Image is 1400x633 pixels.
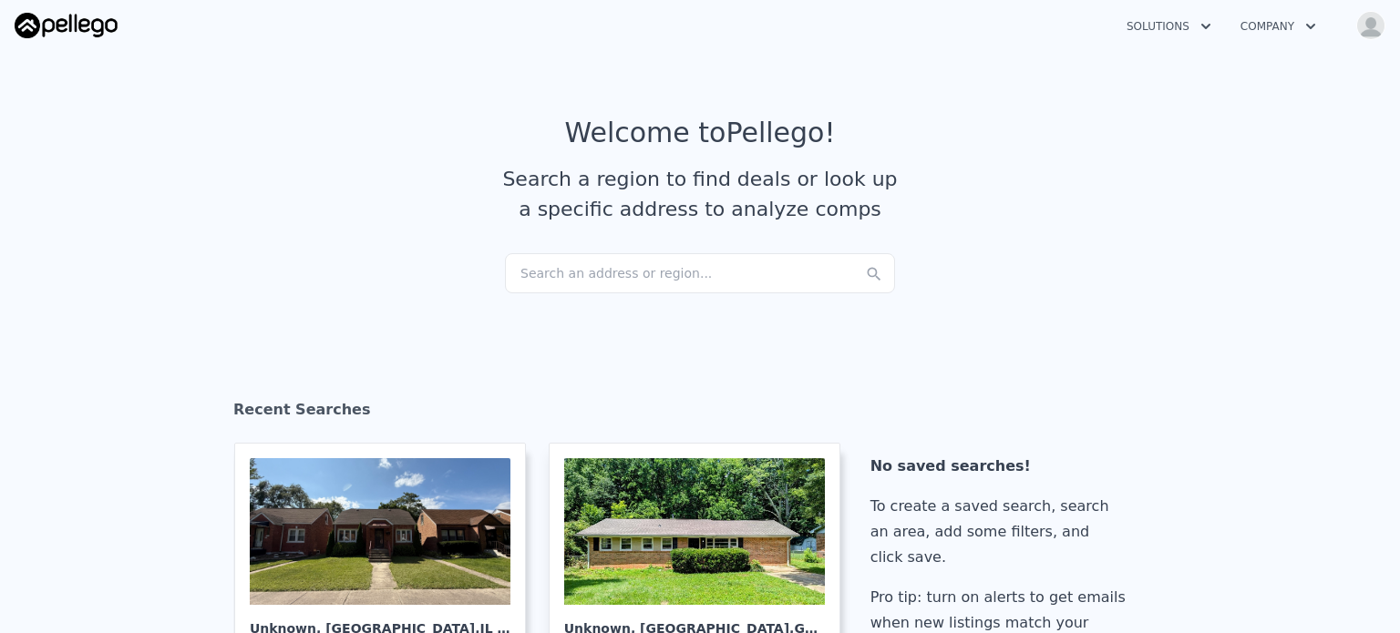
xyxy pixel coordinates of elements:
[1356,11,1385,40] img: avatar
[870,494,1133,570] div: To create a saved search, search an area, add some filters, and click save.
[870,454,1133,479] div: No saved searches!
[1112,10,1226,43] button: Solutions
[505,253,895,293] div: Search an address or region...
[233,384,1167,443] div: Recent Searches
[1226,10,1331,43] button: Company
[565,117,836,149] div: Welcome to Pellego !
[496,164,904,224] div: Search a region to find deals or look up a specific address to analyze comps
[15,13,118,38] img: Pellego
